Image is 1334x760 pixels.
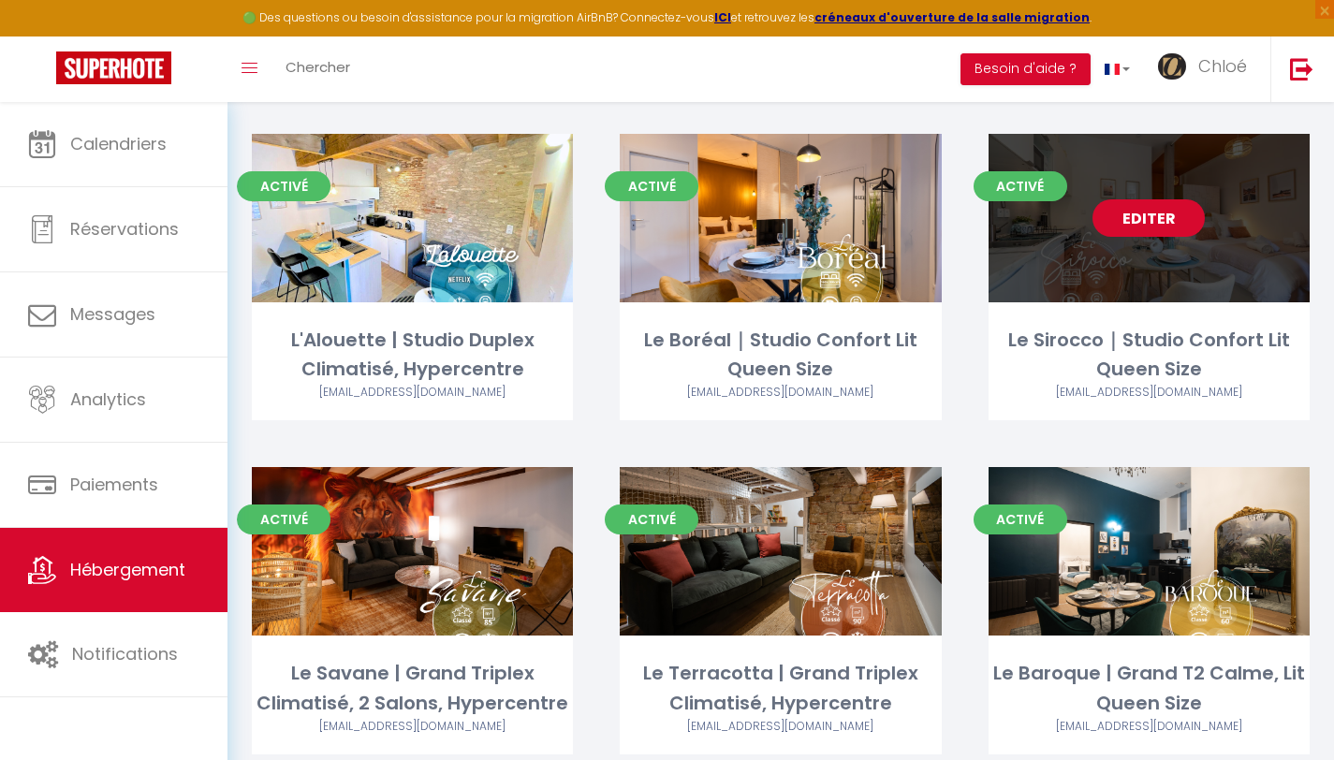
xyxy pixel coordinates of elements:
div: Airbnb [989,384,1310,402]
img: logout [1290,57,1313,80]
a: créneaux d'ouverture de la salle migration [814,9,1090,25]
div: Le Boréal｜Studio Confort Lit Queen Size [620,326,941,385]
span: Activé [237,171,330,201]
span: Réservations [70,217,179,241]
span: Activé [237,504,330,534]
div: Airbnb [989,718,1310,736]
div: Le Sirocco｜Studio Confort Lit Queen Size [989,326,1310,385]
div: Le Baroque | Grand T2 Calme, Lit Queen Size [989,659,1310,718]
button: Ouvrir le widget de chat LiveChat [15,7,71,64]
a: Editer [1092,199,1205,237]
div: Airbnb [620,718,941,736]
span: Activé [605,171,698,201]
button: Besoin d'aide ? [960,53,1091,85]
span: Activé [974,171,1067,201]
div: Airbnb [252,384,573,402]
span: Activé [605,504,698,534]
div: Airbnb [252,718,573,736]
span: Activé [974,504,1067,534]
a: ICI [714,9,731,25]
span: Notifications [72,642,178,665]
a: Chercher [271,37,364,102]
img: Super Booking [56,51,171,84]
span: Chercher [286,57,350,77]
span: Paiements [70,473,158,496]
span: Calendriers [70,132,167,155]
a: ... Chloé [1144,37,1270,102]
div: L'Alouette | Studio Duplex Climatisé, Hypercentre [252,326,573,385]
span: Messages [70,302,155,326]
div: Le Savane | Grand Triplex Climatisé, 2 Salons, Hypercentre [252,659,573,718]
span: Hébergement [70,558,185,581]
span: Chloé [1198,54,1247,78]
img: ... [1158,53,1186,80]
div: Le Terracotta | Grand Triplex Climatisé, Hypercentre [620,659,941,718]
span: Analytics [70,387,146,411]
div: Airbnb [620,384,941,402]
